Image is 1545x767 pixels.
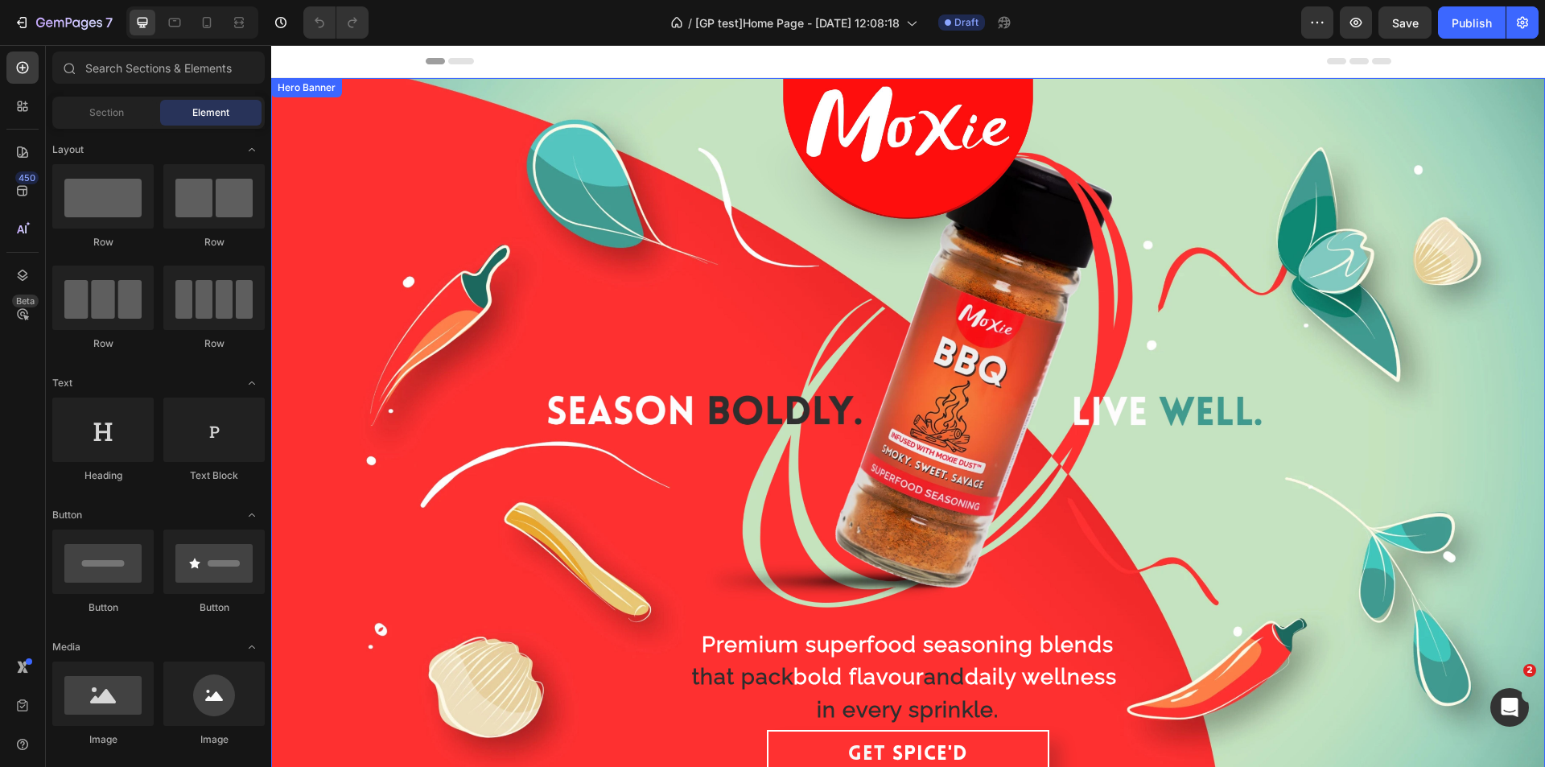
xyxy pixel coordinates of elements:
span: that pack [421,619,522,644]
span: Toggle open [239,370,265,396]
span: and [653,619,694,644]
button: Save [1378,6,1432,39]
span: in every sprinkle. [546,652,727,677]
span: Spice'd [621,699,697,720]
div: Hero Banner [3,35,68,50]
span: Layout [52,142,84,157]
iframe: Intercom live chat [1490,688,1529,727]
div: Publish [1452,14,1492,31]
div: Beta [12,295,39,307]
strong: bold [522,619,571,644]
iframe: Design area [271,45,1545,767]
span: Save [1392,16,1419,30]
span: Premium superfood seasoning blends [431,587,843,612]
p: 7 [105,13,113,32]
button: Publish [1438,6,1506,39]
span: Element [192,105,229,120]
input: Search Sections & Elements [52,52,265,84]
span: Button [52,508,82,522]
span: Text [52,376,72,390]
span: Toggle open [239,502,265,528]
button: <p><span style="color:#F7F7F7;">Get</span> <span style="color:#FFFFFF;">Spice'd</span></p> [496,685,777,733]
div: Button [163,600,265,615]
div: Row [163,336,265,351]
span: Get [577,699,615,720]
strong: daily wellness [694,619,846,644]
div: Row [163,235,265,249]
span: Media [52,640,80,654]
div: Image [163,732,265,747]
button: 7 [6,6,120,39]
div: Row [52,235,154,249]
span: Draft [954,15,978,30]
div: Button [52,600,154,615]
span: [GP test]Home Page - [DATE] 12:08:18 [695,14,900,31]
div: Row [52,336,154,351]
div: Heading [52,468,154,483]
span: Section [89,105,124,120]
span: 2 [1523,664,1536,677]
span: Toggle open [239,634,265,660]
strong: flavour [578,619,653,644]
div: Image [52,732,154,747]
span: Toggle open [239,137,265,163]
div: Text Block [163,468,265,483]
div: 450 [15,171,39,184]
span: / [688,14,692,31]
div: Undo/Redo [303,6,369,39]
